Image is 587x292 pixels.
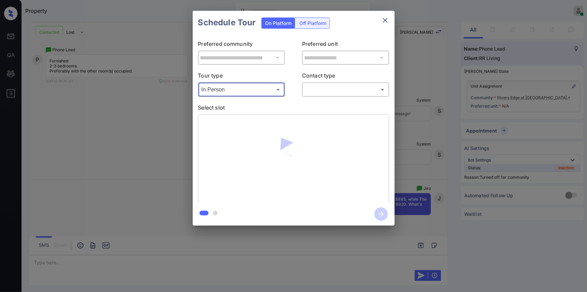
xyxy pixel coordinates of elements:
div: Off Platform [296,18,330,28]
p: Select slot [198,104,389,114]
div: In Person [200,84,284,95]
button: close [378,13,392,27]
div: On Platform [262,18,295,28]
p: Preferred community [198,40,285,51]
p: Tour type [198,71,285,82]
p: Contact type [302,71,389,82]
p: Preferred unit [302,40,389,51]
img: loaderv1.7921fd1ed0a854f04152.gif [254,120,333,199]
h2: Schedule Tour [193,11,261,34]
